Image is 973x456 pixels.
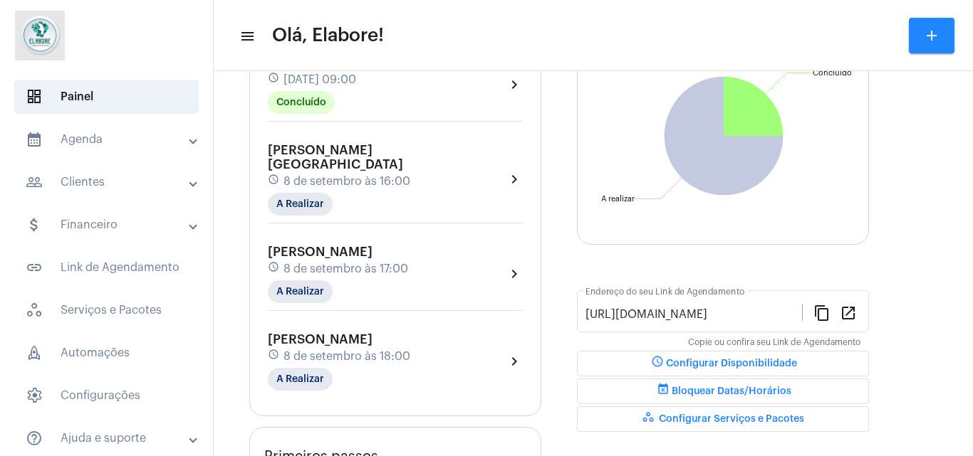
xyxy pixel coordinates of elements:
mat-icon: schedule [268,174,281,189]
span: Configurar Disponibilidade [649,359,797,368]
mat-hint: Copie ou confira seu Link de Agendamento [688,338,860,348]
button: Bloquear Datas/Horários [577,378,869,404]
mat-chip: A Realizar [268,193,333,216]
span: Automações [14,336,199,370]
mat-icon: sidenav icon [26,430,43,447]
span: 8 de setembro às 17:00 [283,263,408,275]
button: Configurar Disponibilidade [577,351,869,376]
span: sidenav icon [26,344,43,361]
mat-icon: chevron_right [506,171,523,188]
mat-icon: schedule [268,349,281,364]
mat-expansion-panel-header: sidenav iconClientes [9,165,213,199]
span: Configurar Serviços e Pacotes [642,414,804,424]
mat-icon: sidenav icon [26,259,43,276]
mat-icon: workspaces_outlined [642,410,659,428]
span: Painel [14,80,199,114]
mat-panel-title: Clientes [26,174,190,191]
mat-expansion-panel-header: sidenav iconAjuda e suporte [9,421,213,455]
button: Configurar Serviços e Pacotes [577,406,869,432]
mat-expansion-panel-header: sidenav iconFinanceiro [9,208,213,242]
mat-icon: sidenav icon [26,174,43,191]
text: A realizar [601,195,635,203]
span: Serviços e Pacotes [14,293,199,327]
span: Link de Agendamento [14,250,199,285]
mat-icon: sidenav icon [26,216,43,233]
mat-icon: event_busy [655,383,672,400]
mat-chip: A Realizar [268,280,333,303]
input: Link [586,308,802,321]
mat-panel-title: Ajuda e suporte [26,430,190,447]
span: Configurações [14,378,199,413]
span: sidenav icon [26,302,43,319]
mat-icon: schedule [268,261,281,277]
span: [DATE] 09:00 [283,73,356,86]
mat-panel-title: Agenda [26,131,190,148]
span: sidenav icon [26,88,43,105]
mat-icon: chevron_right [506,265,523,282]
span: [PERSON_NAME] [GEOGRAPHIC_DATA] [268,144,403,171]
mat-icon: chevron_right [506,76,523,93]
mat-icon: schedule [268,72,281,88]
mat-chip: A Realizar [268,368,333,391]
span: [PERSON_NAME] [268,245,373,258]
span: Olá, Elabore! [272,24,384,47]
mat-icon: sidenav icon [26,131,43,148]
span: 8 de setembro às 16:00 [283,175,410,188]
span: 8 de setembro às 18:00 [283,350,410,363]
span: [PERSON_NAME] [268,333,373,346]
mat-icon: content_copy [813,304,831,321]
mat-icon: add [923,27,940,44]
mat-panel-title: Financeiro [26,216,190,233]
mat-icon: chevron_right [506,353,523,370]
span: sidenav icon [26,387,43,404]
mat-icon: open_in_new [840,304,857,321]
mat-icon: schedule [649,355,666,372]
img: 4c6856f8-84c7-1050-da6c-cc5081a5dbaf.jpg [11,7,68,64]
mat-icon: sidenav icon [239,28,254,45]
mat-expansion-panel-header: sidenav iconAgenda [9,122,213,157]
span: Bloquear Datas/Horários [655,386,791,396]
text: Concluído [813,69,852,77]
mat-chip: Concluído [268,91,335,114]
